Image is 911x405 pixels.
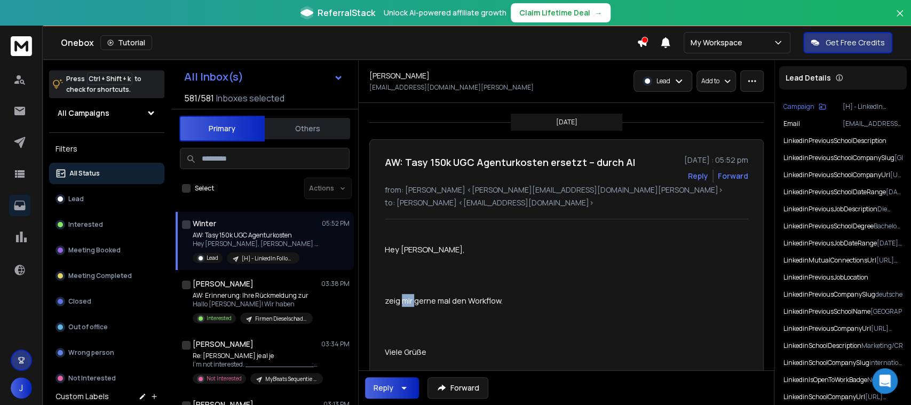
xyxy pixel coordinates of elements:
[385,346,426,357] span: Viele Grüße
[49,141,164,156] h3: Filters
[49,102,164,124] button: All Campaigns
[385,244,465,255] span: Hey [PERSON_NAME],
[179,116,265,141] button: Primary
[783,171,890,179] p: linkedinPreviousSchoolCompanyUrl
[193,240,321,248] p: Hey [PERSON_NAME], [PERSON_NAME] gerne
[783,102,826,111] button: Campaign
[49,188,164,210] button: Lead
[68,272,132,280] p: Meeting Completed
[49,342,164,363] button: Wrong person
[783,324,871,333] p: linkedinPreviousCompanyUrl
[783,154,894,162] p: linkedinPreviousSchoolCompanySlug
[321,340,350,348] p: 03:34 PM
[193,339,254,350] h1: [PERSON_NAME]
[826,37,885,48] p: Get Free Credits
[68,297,91,306] p: Closed
[688,171,708,181] button: Reply
[242,255,293,263] p: [H] - LinkedIn FollowUp V1
[68,348,114,357] p: Wrong person
[100,35,152,50] button: Tutorial
[783,393,865,401] p: linkedinSchoolCompanyUrl
[783,256,876,265] p: linkedinMutualConnectionsUrl
[877,205,902,213] p: Die Abteilung B2C Marketing/Fundraising der Deutschen Sporthilfe ist das Bindeglied zwischen der ...
[783,376,867,384] p: linkedinIsOpenToWorkBadge
[68,220,103,229] p: Interested
[49,240,164,261] button: Meeting Booked
[49,316,164,338] button: Out of office
[886,188,902,196] p: [DATE] - [DATE]
[184,72,243,82] h1: All Inbox(s)
[193,352,321,360] p: Re: [PERSON_NAME] je al je
[867,376,902,384] p: No
[365,377,419,399] button: Reply
[207,254,218,262] p: Lead
[803,32,892,53] button: Get Free Credits
[385,197,748,208] p: to: [PERSON_NAME] <[EMAIL_ADDRESS][DOMAIN_NAME]>
[783,359,869,367] p: linkedinSchoolCompanySlug
[783,102,814,111] p: Campaign
[893,6,907,32] button: Close banner
[68,323,108,331] p: Out of office
[783,188,886,196] p: linkedinPreviousSchoolDateRange
[865,393,902,401] p: [URL][DOMAIN_NAME]
[318,6,375,19] span: ReferralStack
[176,66,352,88] button: All Inbox(s)
[783,273,868,282] p: linkedinPreviousJobLocation
[195,184,214,193] label: Select
[718,171,748,181] div: Forward
[783,120,800,128] p: Email
[265,375,316,383] p: MyB'eats Sequentie A/B
[68,246,121,255] p: Meeting Booked
[684,155,748,165] p: [DATE] : 05:52 pm
[193,300,313,308] p: Hallo [PERSON_NAME]! Wir haben
[384,7,506,18] p: Unlock AI-powered affiliate growth
[255,315,306,323] p: Firmen Dieselschaden
[656,77,670,85] p: Lead
[11,377,32,399] button: J
[783,222,874,231] p: linkedinPreviousSchoolDegree
[511,3,611,22] button: Claim Lifetime Deal→
[875,290,902,299] p: deutschesporthilfe
[783,239,877,248] p: linkedinPreviousJobDateRange
[49,265,164,287] button: Meeting Completed
[556,118,577,126] p: [DATE]
[68,374,116,383] p: Not Interested
[843,120,902,128] p: [EMAIL_ADDRESS][DOMAIN_NAME][PERSON_NAME]
[701,77,719,85] p: Add to
[193,360,321,369] p: I'm not interested. ________________________________ From:
[890,171,902,179] p: [URL][DOMAIN_NAME]
[877,239,902,248] p: [DATE] - [DATE]
[783,205,877,213] p: linkedinPreviousJobDescription
[894,154,902,162] p: [GEOGRAPHIC_DATA]
[385,155,635,170] h1: AW: Tasy 150k UGC Agenturkosten ersetzt – durch AI
[861,342,902,350] p: Marketing/CRM/Vertrieb
[49,163,164,184] button: All Status
[322,219,350,228] p: 05:52 PM
[869,359,902,367] p: international-school-of-management-[GEOGRAPHIC_DATA]
[207,375,242,383] p: Not Interested
[69,169,100,178] p: All Status
[427,377,488,399] button: Forward
[874,222,902,231] p: Bachelor of Science - BS
[193,218,216,229] h1: Winter
[369,83,534,92] p: [EMAIL_ADDRESS][DOMAIN_NAME][PERSON_NAME]
[87,73,132,85] span: Ctrl + Shift + k
[56,391,109,402] h3: Custom Labels
[783,137,886,145] p: linkedinPreviousSchoolDescription
[207,314,232,322] p: Interested
[786,73,831,83] p: Lead Details
[374,383,393,393] div: Reply
[216,92,284,105] h3: Inboxes selected
[783,290,875,299] p: linkedinPreviousCompanySlug
[193,291,313,300] p: AW: Erinnerung: Ihre Rückmeldung zur
[871,324,902,333] p: [URL][DOMAIN_NAME]
[595,7,602,18] span: →
[265,117,350,140] button: Others
[843,102,902,111] p: [H] - LinkedIn FollowUp V1
[691,37,747,48] p: My Workspace
[49,368,164,389] button: Not Interested
[49,214,164,235] button: Interested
